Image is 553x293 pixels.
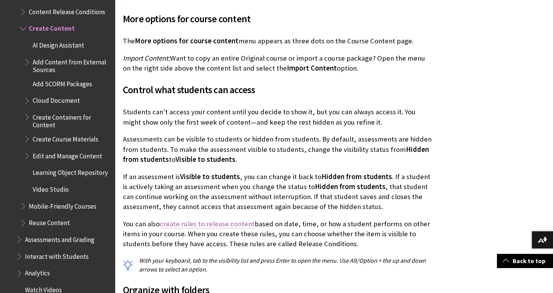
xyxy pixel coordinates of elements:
span: Analytics [25,267,50,277]
span: Hidden from students [123,145,429,164]
p: Assessments can be visible to students or hidden from students. By default, assessments are hidde... [123,134,432,165]
span: Create Content [29,22,75,33]
span: Create Course Materials [33,133,98,143]
a: create rules to release content [160,219,255,229]
p: The menu appears as three dots on the Course Content page. [123,36,432,46]
p: Want to copy an entire Original course or import a course package? Open the menu on the right sid... [123,53,432,73]
p: With your keyboard, tab to the visibility list and press Enter to open the menu. Use Alt/Option +... [123,256,432,273]
p: If an assessment is , you can change it back to . If a student is actively taking an assessment w... [123,172,432,212]
span: Visible to students [176,155,235,164]
span: More options for course content [135,36,238,45]
span: Interact with Students [25,250,89,260]
span: Import Content [287,64,337,72]
span: Edit and Manage Content [33,150,102,160]
span: Add Content from External Sources [33,56,110,74]
span: Video Studio [33,183,69,193]
span: Visible to students [180,172,240,181]
span: AI Design Assistant [33,39,84,49]
p: Students can't access your content until you decide to show it, but you can always access it. You... [123,107,432,127]
span: Add SCORM Packages [33,77,92,88]
span: Create Containers for Content [33,111,110,129]
span: Assessments and Grading [25,233,94,244]
p: You can also based on date, time, or how a student performs on other items in your course. When y... [123,219,432,249]
span: Content Release Conditions [29,5,105,16]
span: Mobile-Friendly Courses [29,200,96,210]
span: Hidden from students [315,182,386,191]
span: Import Content: [123,54,170,63]
span: Hidden from students [321,172,392,181]
span: More options for course content [123,13,250,25]
a: Back to top [497,254,553,268]
span: Learning Object Repository [33,166,108,177]
span: Control what students can access [123,84,255,96]
span: Reuse Content [29,217,70,227]
span: Cloud Document [33,94,80,105]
